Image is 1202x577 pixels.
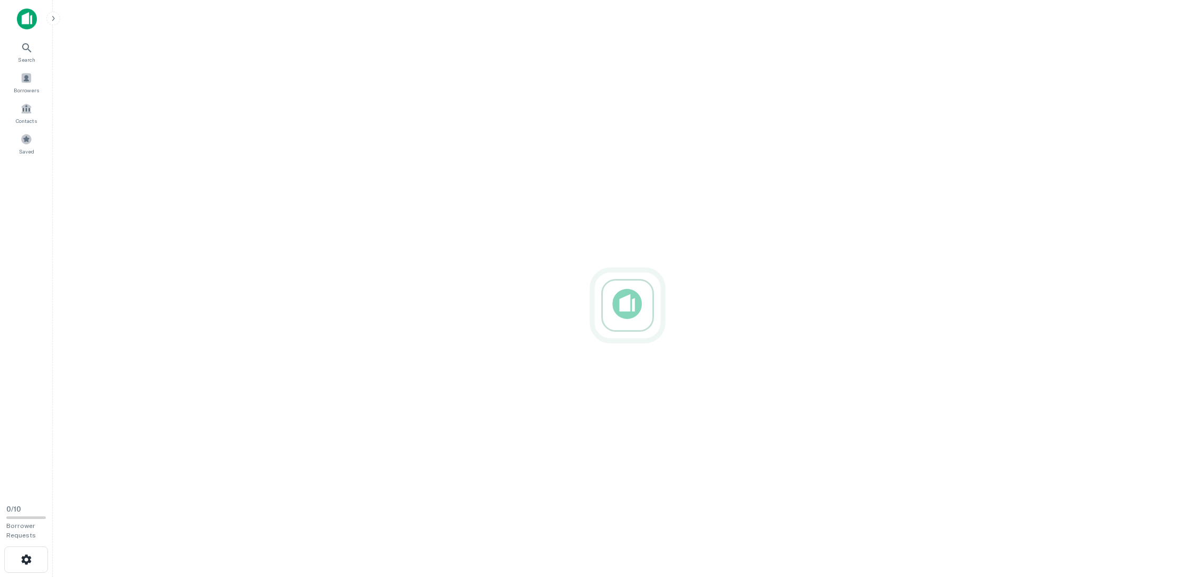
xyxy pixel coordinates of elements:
a: Search [3,37,50,66]
span: 0 / 10 [6,505,21,513]
span: Borrower Requests [6,522,36,539]
a: Saved [3,129,50,158]
span: Saved [19,147,34,156]
span: Contacts [16,117,37,125]
a: Contacts [3,99,50,127]
img: capitalize-icon.png [17,8,37,30]
span: Search [18,55,35,64]
span: Borrowers [14,86,39,94]
iframe: Chat Widget [1149,493,1202,543]
a: Borrowers [3,68,50,97]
